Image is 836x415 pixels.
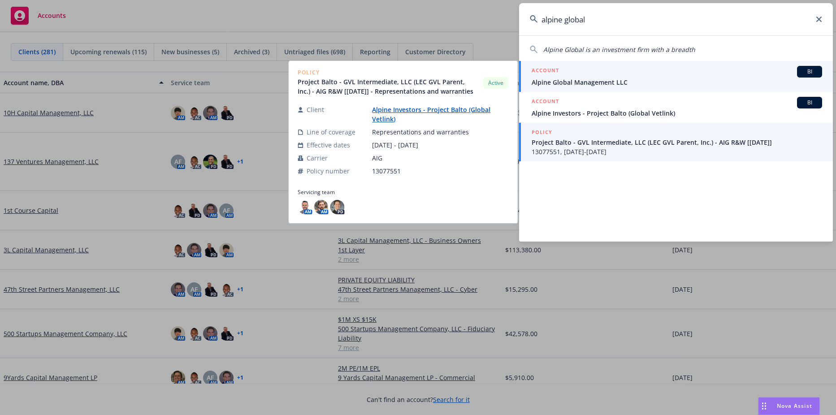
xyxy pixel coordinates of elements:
[532,66,559,77] h5: ACCOUNT
[777,402,812,410] span: Nova Assist
[519,3,833,35] input: Search...
[519,61,833,92] a: ACCOUNTBIAlpine Global Management LLC
[532,97,559,108] h5: ACCOUNT
[532,138,822,147] span: Project Balto - GVL Intermediate, LLC (LEC GVL Parent, Inc.) - AIG R&W [[DATE]]
[532,128,552,137] h5: POLICY
[801,99,819,107] span: BI
[758,397,820,415] button: Nova Assist
[519,92,833,123] a: ACCOUNTBIAlpine Investors - Project Balto (Global Vetlink)
[758,398,770,415] div: Drag to move
[519,123,833,161] a: POLICYProject Balto - GVL Intermediate, LLC (LEC GVL Parent, Inc.) - AIG R&W [[DATE]]13077551, [D...
[532,147,822,156] span: 13077551, [DATE]-[DATE]
[532,108,822,118] span: Alpine Investors - Project Balto (Global Vetlink)
[532,78,822,87] span: Alpine Global Management LLC
[543,45,695,54] span: Alpine Global is an investment firm with a breadth
[801,68,819,76] span: BI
